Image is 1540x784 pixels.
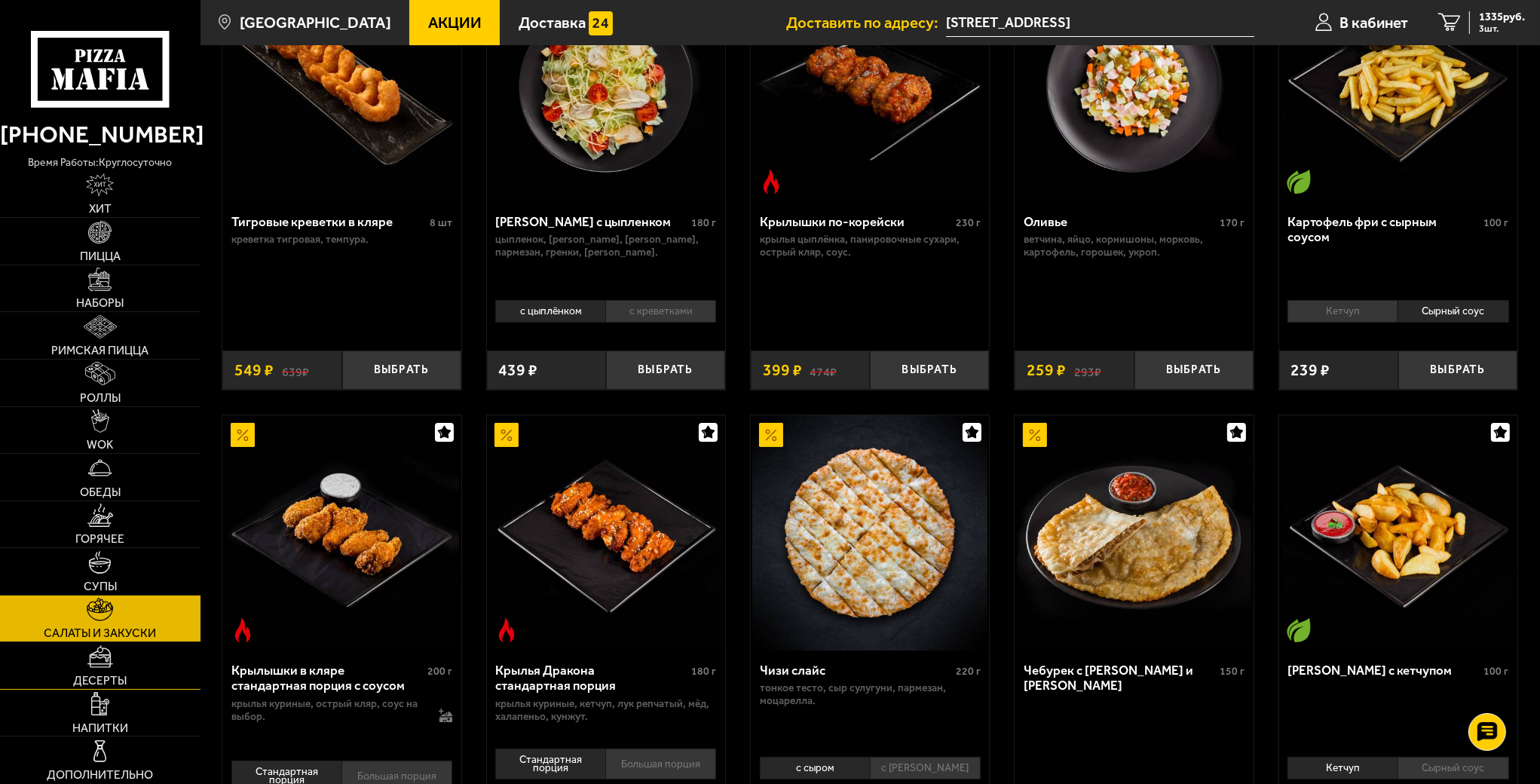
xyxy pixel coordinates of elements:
div: Крылышки в кляре стандартная порция c соусом [231,663,424,694]
button: Выбрать [1134,351,1254,390]
p: крылья куриные, острый кляр, соус на выбор. [231,697,423,723]
img: Картофель айдахо с кетчупом [1281,415,1516,651]
span: 180 г [691,665,716,678]
span: Горячее [75,533,124,545]
span: Дополнительно [47,769,153,781]
img: Крылышки в кляре стандартная порция c соусом [225,415,460,651]
div: Чизи слайс [760,663,952,678]
li: Большая порция [605,749,716,779]
span: 3 шт. [1479,24,1525,34]
span: 200 г [427,665,452,678]
span: Супы [84,580,117,593]
span: 230 г [956,216,981,229]
img: Вегетарианское блюдо [1287,170,1311,194]
span: 100 г [1483,665,1508,678]
button: Выбрать [342,351,461,390]
img: Крылья Дракона стандартная порция [488,415,724,651]
p: ветчина, яйцо, корнишоны, морковь, картофель, горошек, укроп. [1024,233,1245,259]
li: с креветками [605,300,716,323]
div: Картофель фри с сырным соусом [1287,214,1480,245]
li: Сырный соус [1398,757,1508,779]
span: 549 ₽ [234,362,274,378]
img: Чизи слайс [752,415,987,651]
span: Акции [428,15,482,30]
div: 0 [1279,294,1517,338]
div: Тигровые креветки в кляре [231,214,426,229]
div: Оливье [1024,214,1216,229]
li: Кетчуп [1287,300,1398,323]
div: [PERSON_NAME] с цыпленком [495,214,687,229]
img: Акционный [759,423,783,447]
span: WOK [87,439,113,451]
input: Ваш адрес доставки [946,9,1254,37]
li: Кетчуп [1287,757,1398,779]
span: 259 ₽ [1027,362,1066,378]
span: Десерты [73,675,127,687]
img: 15daf4d41897b9f0e9f617042186c801.svg [589,11,613,35]
li: с [PERSON_NAME] [870,757,981,779]
span: Хит [89,203,112,215]
p: крылья куриные, кетчуп, лук репчатый, мёд, халапеньо, кунжут. [495,697,716,723]
span: Обеды [80,486,121,498]
span: 439 ₽ [499,362,538,378]
a: Вегетарианское блюдоКартофель айдахо с кетчупом [1279,415,1517,651]
li: Сырный соус [1398,300,1508,323]
s: 474 ₽ [810,362,837,378]
img: Вегетарианское блюдо [1287,618,1311,642]
span: Роллы [80,392,121,404]
span: 8 шт [430,216,452,229]
s: 293 ₽ [1074,362,1101,378]
div: Крылышки по-корейски [760,214,952,229]
a: АкционныйЧебурек с мясом и соусом аррива [1015,415,1253,651]
img: Острое блюдо [494,618,519,642]
span: 100 г [1483,216,1508,229]
span: Салаты и закуски [44,627,156,639]
span: Доставка [519,15,586,30]
p: цыпленок, [PERSON_NAME], [PERSON_NAME], пармезан, гренки, [PERSON_NAME]. [495,233,716,259]
img: Чебурек с мясом и соусом аррива [1017,415,1252,651]
span: 180 г [691,216,716,229]
img: Акционный [1023,423,1047,447]
s: 639 ₽ [282,362,309,378]
span: 1335 руб. [1479,11,1525,23]
li: Стандартная порция [495,749,605,779]
span: [GEOGRAPHIC_DATA] [240,15,391,30]
p: тонкое тесто, сыр сулугуни, пармезан, моцарелла. [760,681,981,707]
span: Напитки [72,722,128,734]
p: креветка тигровая, темпура. [231,233,452,246]
span: 150 г [1220,665,1245,678]
a: АкционныйОстрое блюдоКрылышки в кляре стандартная порция c соусом [222,415,461,651]
span: Римская пицца [51,345,148,357]
button: Выбрать [1398,351,1517,390]
a: АкционныйЧизи слайс [751,415,989,651]
span: Наборы [76,297,124,309]
span: 239 ₽ [1291,362,1330,378]
span: Доставить по адресу: [786,15,946,30]
div: Чебурек с [PERSON_NAME] и [PERSON_NAME] [1024,663,1216,694]
div: 0 [487,294,725,338]
li: с цыплёнком [495,300,605,323]
div: [PERSON_NAME] с кетчупом [1287,663,1480,678]
span: В кабинет [1339,15,1408,30]
img: Острое блюдо [231,618,255,642]
img: Акционный [494,423,519,447]
span: 399 ₽ [763,362,802,378]
img: Острое блюдо [759,170,783,194]
span: 170 г [1220,216,1245,229]
li: с сыром [760,757,870,779]
div: Крылья Дракона стандартная порция [495,663,687,694]
button: Выбрать [870,351,989,390]
span: Пицца [80,250,121,262]
p: крылья цыплёнка, панировочные сухари, острый кляр, соус. [760,233,981,259]
button: Выбрать [606,351,725,390]
a: АкционныйОстрое блюдоКрылья Дракона стандартная порция [487,415,725,651]
img: Акционный [231,423,255,447]
span: 220 г [956,665,981,678]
